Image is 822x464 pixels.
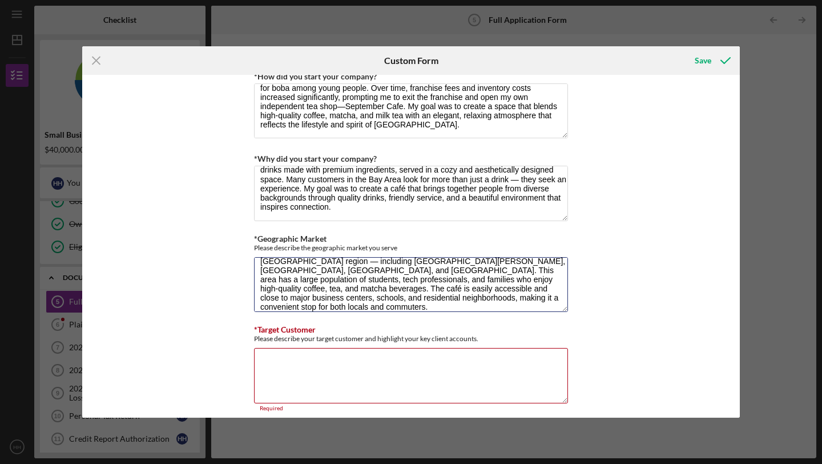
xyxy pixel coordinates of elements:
textarea: September Cafe is located in [GEOGRAPHIC_DATA][PERSON_NAME], serving the [GEOGRAPHIC_DATA] region... [254,257,568,312]
textarea: I launched a Tan-Cha boba tea shop in [DATE] after recognizing the growing demand for boba among ... [254,83,568,138]
div: Please describe your target customer and highlight your key client accounts. [254,334,568,343]
label: *Why did you start your company? [254,154,377,163]
textarea: I started September Cafe because I saw a strong demand for Asian-style handcrafted drinks made wi... [254,166,568,221]
label: *Target Customer [254,325,316,334]
div: Please describe the geographic market you serve [254,243,568,252]
div: Save [695,49,711,72]
h6: Custom Form [384,55,438,66]
div: Required [254,405,568,412]
button: Save [683,49,740,72]
label: *How did you start your company? [254,71,377,81]
label: *Geographic Market [254,234,327,243]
